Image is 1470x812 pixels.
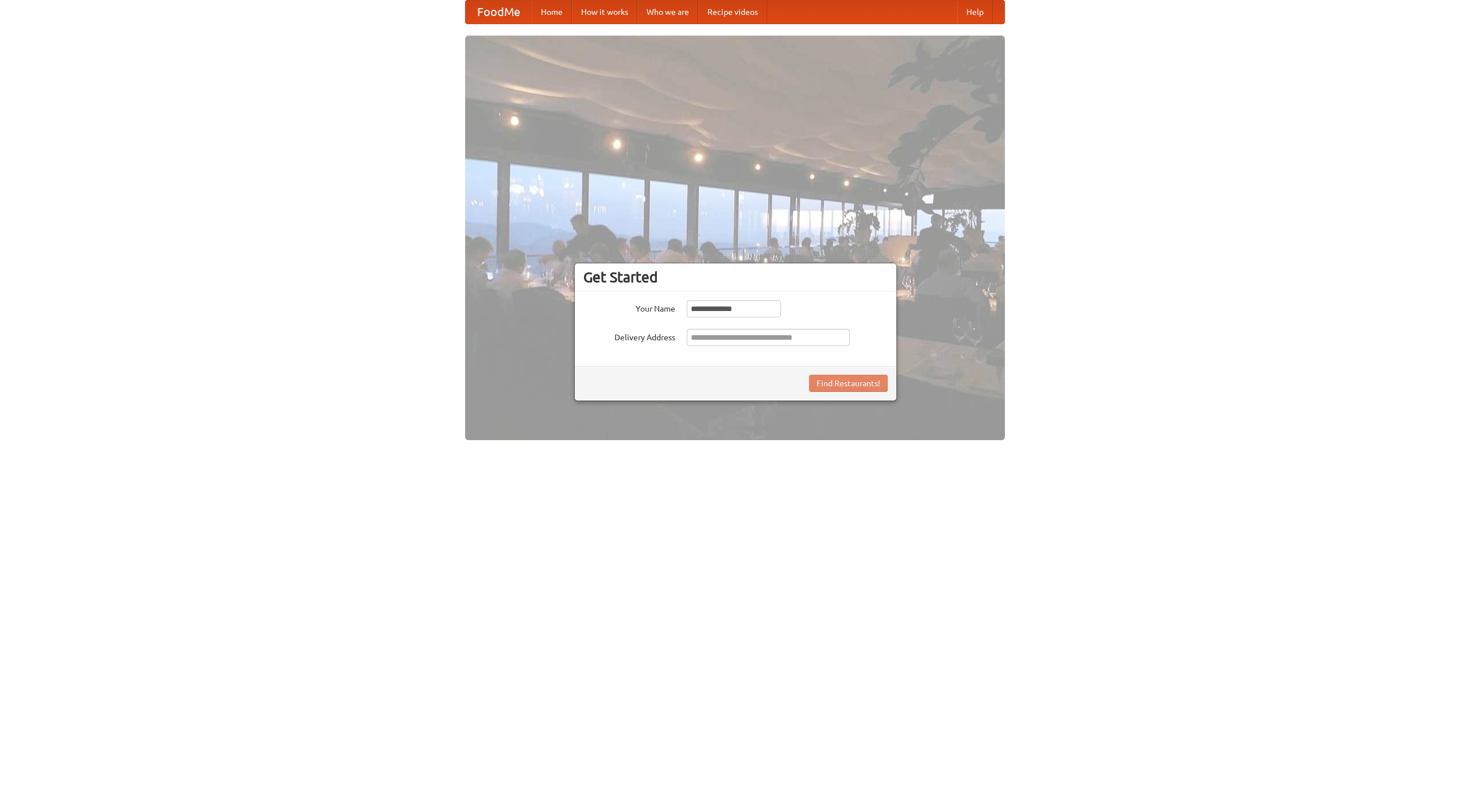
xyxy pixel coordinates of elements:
a: Recipe videos [698,1,767,24]
label: Your Name [583,300,675,314]
label: Delivery Address [583,329,675,343]
a: Who we are [637,1,698,24]
a: FoodMe [466,1,532,24]
a: Help [957,1,993,24]
a: Home [532,1,572,24]
a: How it works [572,1,637,24]
h3: Get Started [583,269,888,286]
button: Find Restaurants! [809,375,888,392]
